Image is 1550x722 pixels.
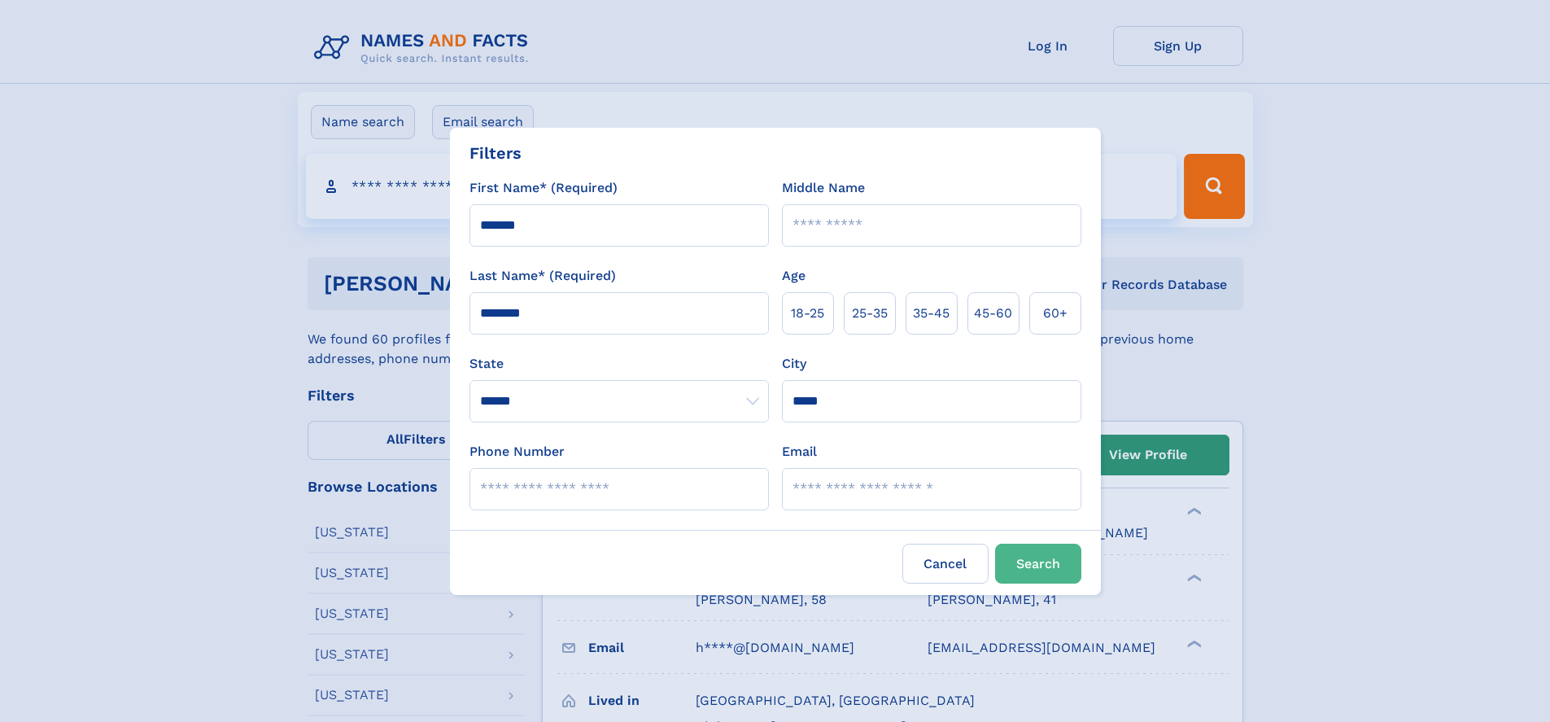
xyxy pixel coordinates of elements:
[782,442,817,462] label: Email
[995,544,1081,584] button: Search
[782,266,806,286] label: Age
[469,354,769,374] label: State
[469,442,565,462] label: Phone Number
[469,266,616,286] label: Last Name* (Required)
[1043,304,1068,323] span: 60+
[469,141,522,165] div: Filters
[974,304,1012,323] span: 45‑60
[902,544,989,584] label: Cancel
[782,354,806,374] label: City
[782,178,865,198] label: Middle Name
[913,304,950,323] span: 35‑45
[791,304,824,323] span: 18‑25
[852,304,888,323] span: 25‑35
[469,178,618,198] label: First Name* (Required)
